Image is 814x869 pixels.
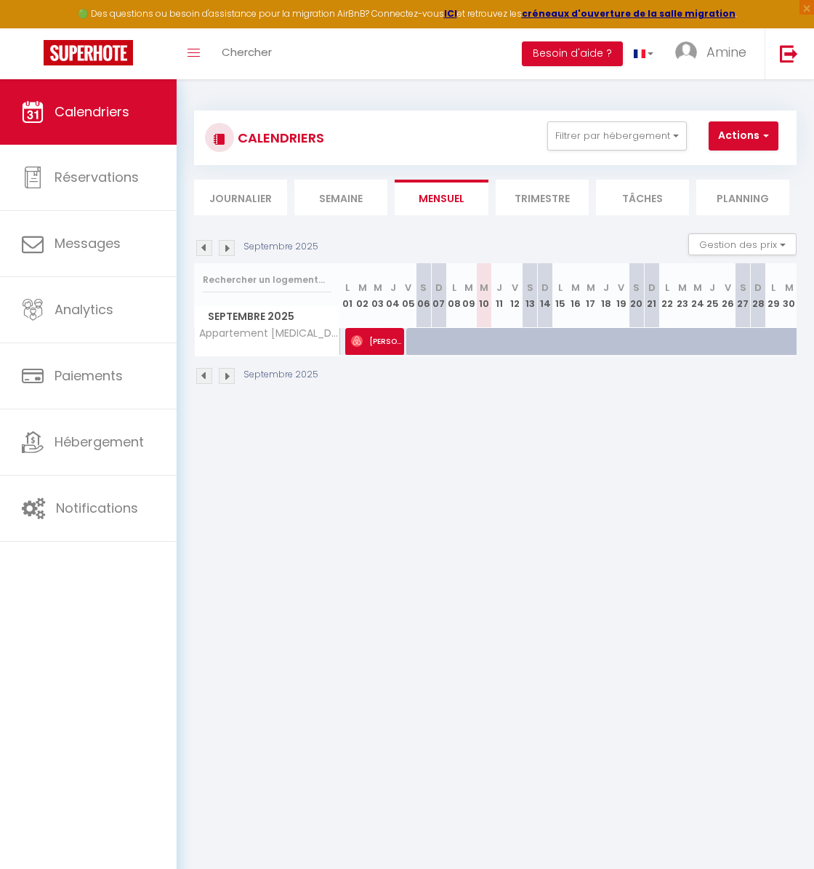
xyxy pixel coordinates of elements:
[234,121,324,154] h3: CALENDRIERS
[12,6,55,49] button: Ouvrir le widget de chat LiveChat
[538,263,553,328] th: 14
[395,180,488,215] li: Mensuel
[464,281,473,295] abbr: M
[462,263,477,328] th: 09
[596,180,689,215] li: Tâches
[709,121,778,151] button: Actions
[690,263,705,328] th: 24
[781,263,797,328] th: 30
[664,28,765,79] a: ... Amine
[194,180,287,215] li: Journalier
[674,263,690,328] th: 23
[523,263,538,328] th: 13
[358,281,367,295] abbr: M
[665,281,669,295] abbr: L
[197,328,342,339] span: Appartement [MEDICAL_DATA], cœur de [GEOGRAPHIC_DATA]
[696,180,789,215] li: Planning
[706,43,746,61] span: Amine
[705,263,720,328] th: 25
[553,263,568,328] th: 15
[55,300,113,319] span: Analytics
[568,263,584,328] th: 16
[598,263,613,328] th: 18
[720,263,736,328] th: 26
[55,433,144,451] span: Hébergement
[736,263,751,328] th: 27
[644,263,659,328] th: 21
[405,281,411,295] abbr: V
[385,263,400,328] th: 04
[693,281,702,295] abbr: M
[55,168,139,186] span: Réservations
[452,281,456,295] abbr: L
[751,263,766,328] th: 28
[496,281,502,295] abbr: J
[345,281,350,295] abbr: L
[522,41,623,66] button: Besoin d'aide ?
[477,263,492,328] th: 10
[740,281,746,295] abbr: S
[709,281,715,295] abbr: J
[558,281,563,295] abbr: L
[688,233,797,255] button: Gestion des prix
[613,263,629,328] th: 19
[203,267,331,293] input: Rechercher un logement...
[541,281,549,295] abbr: D
[55,103,129,121] span: Calendriers
[435,281,443,295] abbr: D
[618,281,624,295] abbr: V
[754,281,762,295] abbr: D
[340,263,355,328] th: 01
[55,367,123,385] span: Paiements
[752,804,803,858] iframe: Chat
[725,281,731,295] abbr: V
[496,180,589,215] li: Trimestre
[780,44,798,63] img: logout
[771,281,775,295] abbr: L
[243,368,318,382] p: Septembre 2025
[512,281,518,295] abbr: V
[587,281,595,295] abbr: M
[522,7,736,20] a: créneaux d'ouverture de la salle migration
[243,240,318,254] p: Septembre 2025
[547,121,687,151] button: Filtrer par hébergement
[355,263,370,328] th: 02
[420,281,427,295] abbr: S
[785,281,794,295] abbr: M
[195,306,339,327] span: Septembre 2025
[222,44,272,60] span: Chercher
[444,7,457,20] a: ICI
[492,263,507,328] th: 11
[431,263,446,328] th: 07
[507,263,523,328] th: 12
[44,40,133,65] img: Super Booking
[527,281,533,295] abbr: S
[351,327,402,355] span: [PERSON_NAME] [PERSON_NAME]
[446,263,462,328] th: 08
[629,263,644,328] th: 20
[56,499,138,517] span: Notifications
[678,281,687,295] abbr: M
[633,281,640,295] abbr: S
[211,28,283,79] a: Chercher
[55,234,121,252] span: Messages
[400,263,416,328] th: 05
[416,263,431,328] th: 06
[370,263,385,328] th: 03
[659,263,674,328] th: 22
[648,281,656,295] abbr: D
[294,180,387,215] li: Semaine
[675,41,697,63] img: ...
[571,281,580,295] abbr: M
[584,263,599,328] th: 17
[603,281,609,295] abbr: J
[480,281,488,295] abbr: M
[390,281,396,295] abbr: J
[766,263,781,328] th: 29
[374,281,382,295] abbr: M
